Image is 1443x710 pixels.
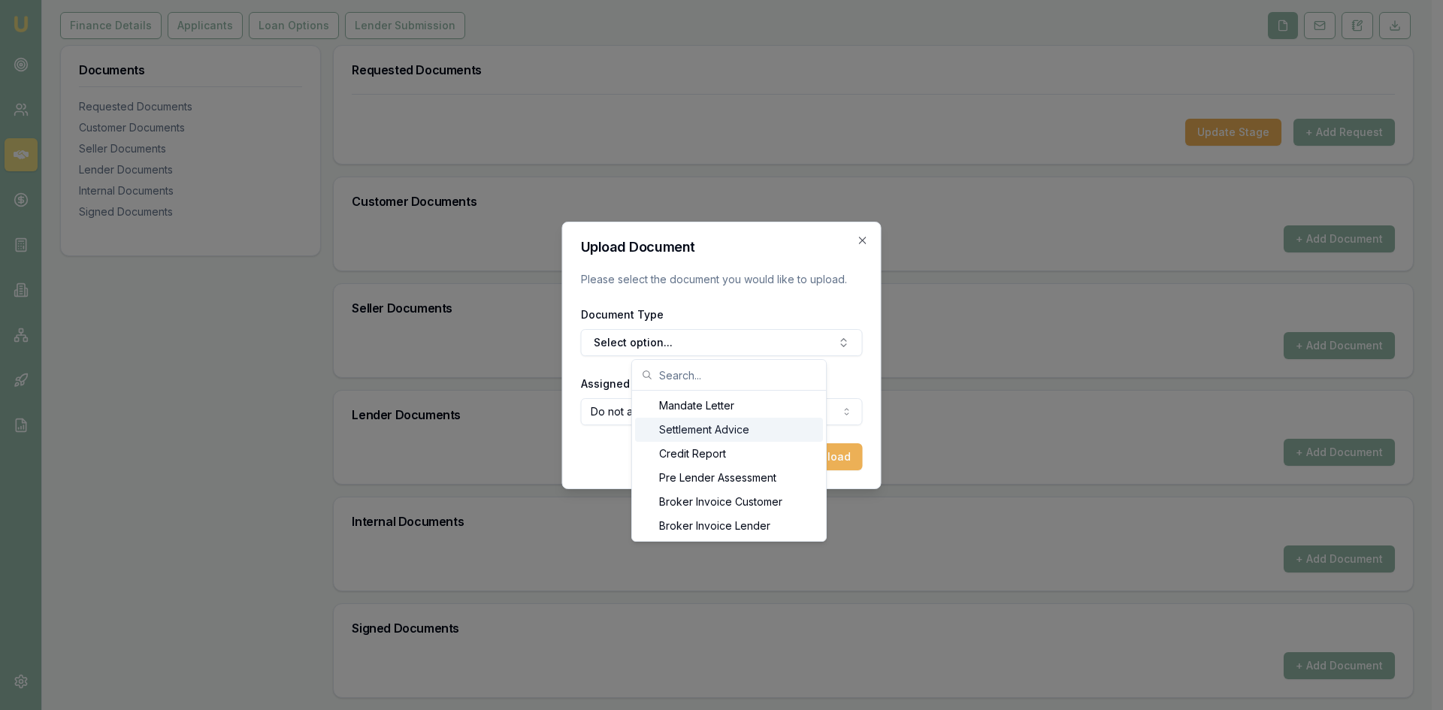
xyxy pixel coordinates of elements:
[801,443,863,470] button: Upload
[635,514,823,538] div: Broker Invoice Lender
[635,538,823,562] div: Other Internal Document
[581,308,664,321] label: Document Type
[581,377,664,390] label: Assigned Client
[635,418,823,442] div: Settlement Advice
[632,391,826,541] div: Search...
[635,442,823,466] div: Credit Report
[635,466,823,490] div: Pre Lender Assessment
[659,360,817,390] input: Search...
[635,490,823,514] div: Broker Invoice Customer
[581,272,863,287] p: Please select the document you would like to upload.
[581,240,863,254] h2: Upload Document
[635,394,823,418] div: Mandate Letter
[581,329,863,356] button: Select option...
